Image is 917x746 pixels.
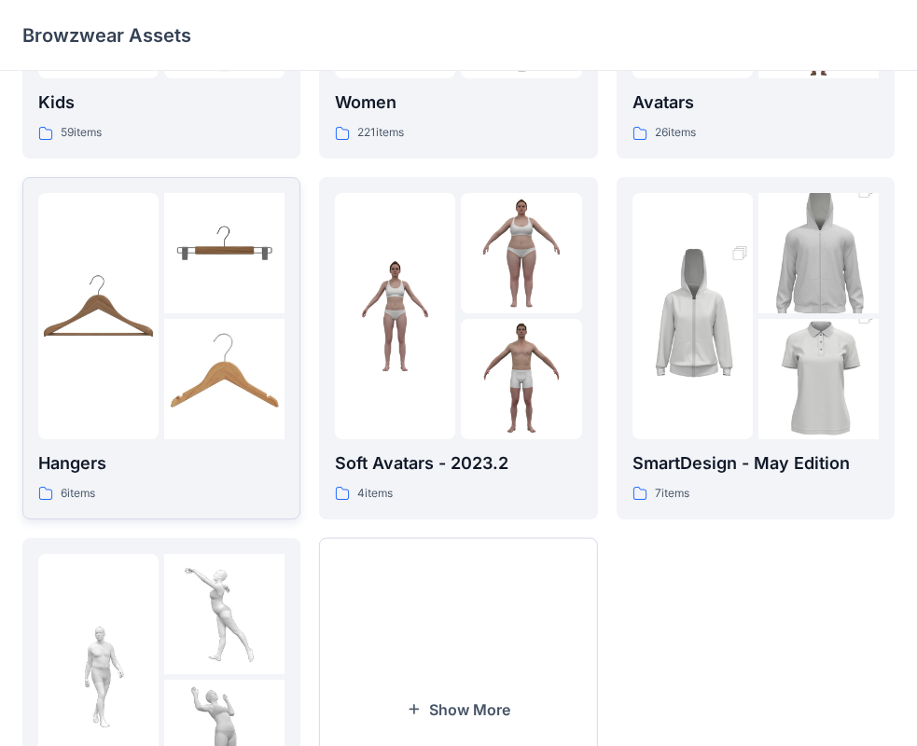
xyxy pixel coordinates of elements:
p: 221 items [357,123,404,143]
p: Kids [38,90,285,116]
img: folder 1 [632,226,753,407]
p: 59 items [61,123,102,143]
p: Hangers [38,450,285,477]
p: 26 items [655,123,696,143]
img: folder 1 [38,256,159,376]
p: Soft Avatars - 2023.2 [335,450,581,477]
img: folder 3 [164,319,285,439]
p: 7 items [655,484,689,504]
p: Browzwear Assets [22,22,191,48]
p: 4 items [357,484,393,504]
p: Women [335,90,581,116]
img: folder 1 [38,616,159,737]
img: folder 2 [164,193,285,313]
img: folder 2 [164,554,285,674]
a: folder 1folder 2folder 3Soft Avatars - 2023.24items [319,177,597,519]
a: folder 1folder 2folder 3Hangers6items [22,177,300,519]
img: folder 2 [758,163,879,344]
a: folder 1folder 2folder 3SmartDesign - May Edition7items [617,177,895,519]
img: folder 1 [335,256,455,376]
img: folder 3 [461,319,581,439]
p: SmartDesign - May Edition [632,450,879,477]
p: Avatars [632,90,879,116]
p: 6 items [61,484,95,504]
img: folder 3 [758,289,879,470]
img: folder 2 [461,193,581,313]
